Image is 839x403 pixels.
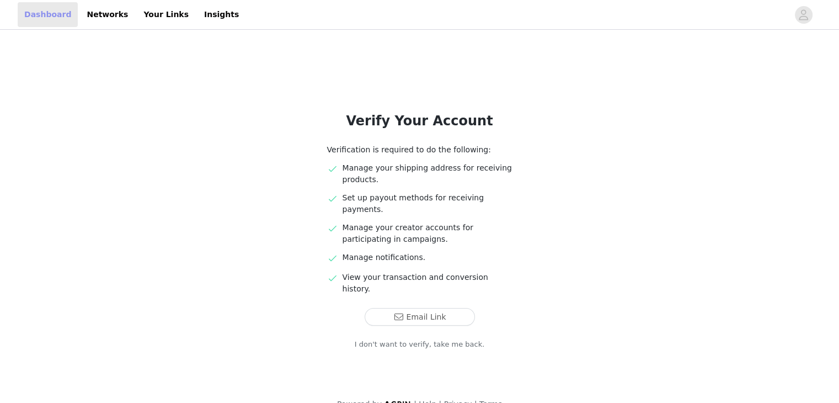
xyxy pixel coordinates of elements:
[343,192,512,215] p: Set up payout methods for receiving payments.
[137,2,195,27] a: Your Links
[355,339,485,350] a: I don't want to verify, take me back.
[343,272,512,295] p: View your transaction and conversion history.
[301,111,539,131] h1: Verify Your Account
[197,2,245,27] a: Insights
[18,2,78,27] a: Dashboard
[798,6,809,24] div: avatar
[365,308,475,326] button: Email Link
[80,2,135,27] a: Networks
[343,222,512,245] p: Manage your creator accounts for participating in campaigns.
[343,162,512,185] p: Manage your shipping address for receiving products.
[343,252,512,263] p: Manage notifications.
[327,144,512,156] p: Verification is required to do the following:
